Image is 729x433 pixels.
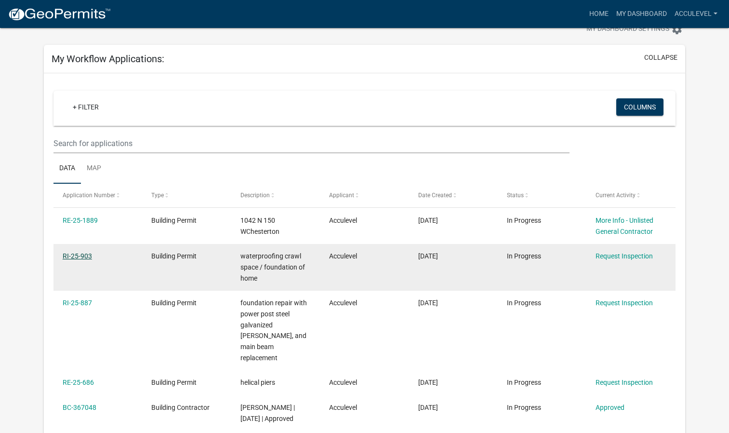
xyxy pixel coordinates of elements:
a: Map [81,153,107,184]
a: Data [53,153,81,184]
span: Acculevel [329,299,357,307]
datatable-header-cell: Description [231,184,320,207]
span: 1042 N 150 WChesterton [240,216,279,235]
span: waterproofing crawl space / foundation of home [240,252,305,282]
span: 01/21/2025 [418,404,438,411]
span: Acculevel [329,404,357,411]
span: Type [151,192,164,199]
span: 09/29/2025 [418,216,438,224]
span: Acculevel [329,216,357,224]
span: 05/05/2025 [418,379,438,386]
a: Request Inspection [596,379,653,386]
span: Building Permit [151,216,197,224]
span: Acculevel [329,379,357,386]
span: In Progress [507,252,541,260]
datatable-header-cell: Type [142,184,231,207]
span: foundation repair with power post steel galvanized jack post, and main beam replacement [240,299,307,362]
span: In Progress [507,379,541,386]
span: Applicant [329,192,354,199]
a: Request Inspection [596,252,653,260]
span: In Progress [507,216,541,224]
datatable-header-cell: Application Number [53,184,142,207]
span: Current Activity [596,192,636,199]
datatable-header-cell: Current Activity [586,184,675,207]
datatable-header-cell: Date Created [409,184,497,207]
span: 05/29/2025 [418,252,438,260]
span: Date Created [418,192,452,199]
span: Description [240,192,270,199]
span: Robert Kelly | 04/15/2025 | Approved [240,404,295,422]
span: Application Number [63,192,115,199]
span: Building Contractor [151,404,210,411]
a: RE-25-686 [63,379,94,386]
span: In Progress [507,299,541,307]
span: Status [507,192,524,199]
button: My Dashboard Settingssettings [579,20,690,39]
a: RI-25-903 [63,252,92,260]
h5: My Workflow Applications: [52,53,164,65]
span: 05/28/2025 [418,299,438,307]
a: BC-367048 [63,404,96,411]
a: Request Inspection [596,299,653,307]
span: Building Permit [151,299,197,307]
button: collapse [644,53,677,63]
span: Building Permit [151,252,197,260]
a: RI-25-887 [63,299,92,307]
span: helical piers [240,379,275,386]
a: Acculevel [671,5,721,23]
datatable-header-cell: Status [498,184,586,207]
button: Columns [616,98,663,116]
a: My Dashboard [612,5,671,23]
a: Home [585,5,612,23]
a: RE-25-1889 [63,216,98,224]
span: Acculevel [329,252,357,260]
a: + Filter [65,98,106,116]
input: Search for applications [53,134,570,153]
i: settings [671,24,683,35]
span: Building Permit [151,379,197,386]
a: Approved [596,404,624,411]
a: More Info - Unlisted General Contractor [596,216,653,235]
span: In Progress [507,404,541,411]
datatable-header-cell: Applicant [320,184,409,207]
span: My Dashboard Settings [586,24,669,35]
